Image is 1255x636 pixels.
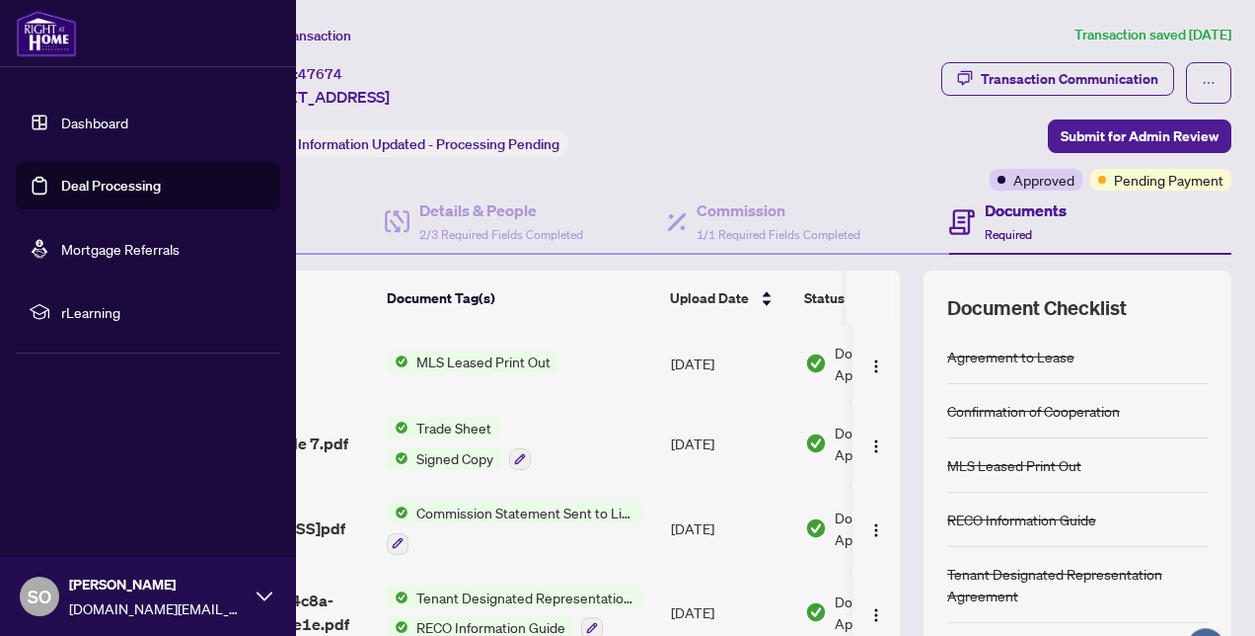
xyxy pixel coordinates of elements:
h4: Details & People [419,199,583,222]
button: Status IconMLS Leased Print Out [387,351,558,372]
div: RECO Information Guide [947,509,1096,530]
div: Tenant Designated Representation Agreement [947,563,1208,606]
h4: Commission [697,199,860,222]
img: Status Icon [387,417,408,438]
span: Upload Date [670,287,749,309]
h4: Documents [985,199,1067,222]
td: [DATE] [663,326,797,401]
button: Open asap [1176,567,1235,626]
span: [STREET_ADDRESS] [245,85,390,109]
span: Document Approved [835,422,957,465]
span: 2/3 Required Fields Completed [419,227,583,242]
span: Document Approved [835,507,957,550]
img: Document Status [805,517,827,539]
img: Status Icon [387,587,408,608]
span: Trade Sheet [408,417,499,438]
span: Document Approved [835,591,957,634]
button: Logo [860,428,892,459]
span: Pending Payment [1114,169,1223,191]
span: rLearning [61,301,266,323]
button: Status IconCommission Statement Sent to Listing Brokerage [387,502,642,555]
div: Agreement to Lease [947,346,1074,367]
span: ellipsis [1202,76,1216,90]
button: Status IconTrade SheetStatus IconSigned Copy [387,417,531,470]
a: Mortgage Referrals [61,240,180,258]
div: Transaction Communication [981,63,1158,95]
img: Document Status [805,433,827,454]
img: Logo [868,607,884,623]
span: Information Updated - Processing Pending [298,135,559,153]
th: Upload Date [662,271,796,326]
span: Commission Statement Sent to Listing Brokerage [408,502,642,523]
a: Dashboard [61,114,128,131]
img: Document Status [805,353,827,374]
span: 1/1 Required Fields Completed [697,227,860,242]
img: Logo [868,438,884,454]
img: Status Icon [387,447,408,469]
img: Logo [868,522,884,538]
span: SO [28,583,51,610]
img: Logo [868,358,884,374]
span: Document Checklist [947,294,1127,322]
button: Transaction Communication [941,62,1174,96]
button: Logo [860,348,892,379]
button: Logo [860,513,892,544]
img: Status Icon [387,502,408,523]
div: Status: [245,130,567,157]
span: MLS Leased Print Out [408,351,558,372]
span: [DOMAIN_NAME][EMAIL_ADDRESS][DOMAIN_NAME] [69,597,247,619]
span: Document Approved [835,342,957,385]
span: [PERSON_NAME] [69,574,247,596]
span: Approved [1013,169,1074,191]
span: Tenant Designated Representation Agreement [408,587,642,608]
button: Logo [860,596,892,628]
th: Document Tag(s) [379,271,662,326]
th: Status [796,271,964,326]
div: MLS Leased Print Out [947,454,1081,476]
span: Status [804,287,845,309]
img: logo [16,10,77,57]
article: Transaction saved [DATE] [1074,24,1231,46]
button: Submit for Admin Review [1048,119,1231,153]
td: [DATE] [663,401,797,486]
img: Document Status [805,601,827,623]
span: Submit for Admin Review [1061,120,1218,152]
td: [DATE] [663,486,797,571]
a: Deal Processing [61,177,161,195]
img: Status Icon [387,351,408,372]
div: Confirmation of Cooperation [947,400,1120,422]
span: View Transaction [246,27,351,44]
span: Required [985,227,1032,242]
span: Signed Copy [408,447,501,469]
span: 47674 [298,65,342,83]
